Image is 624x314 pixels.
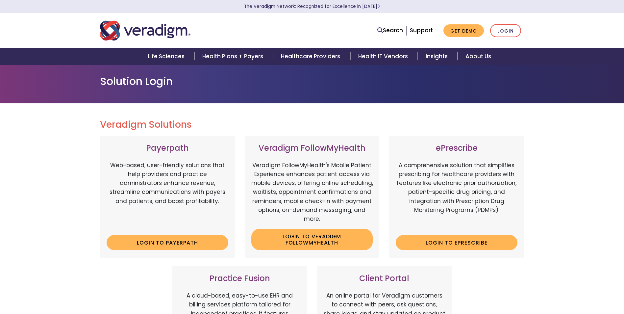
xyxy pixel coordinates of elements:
p: A comprehensive solution that simplifies prescribing for healthcare providers with features like ... [396,161,517,230]
a: Health Plans + Payers [194,48,273,65]
h1: Solution Login [100,75,524,88]
h2: Veradigm Solutions [100,119,524,130]
a: Insights [418,48,458,65]
a: Login [490,24,521,38]
a: Login to Veradigm FollowMyHealth [251,229,373,250]
img: Veradigm logo [100,20,190,41]
span: Learn More [377,3,380,10]
p: Veradigm FollowMyHealth's Mobile Patient Experience enhances patient access via mobile devices, o... [251,161,373,223]
a: Get Demo [443,24,484,37]
h3: Veradigm FollowMyHealth [251,144,373,153]
a: Healthcare Providers [273,48,350,65]
p: Web-based, user-friendly solutions that help providers and practice administrators enhance revenu... [107,161,228,230]
a: Life Sciences [140,48,194,65]
h3: Practice Fusion [179,274,301,283]
h3: Client Portal [324,274,445,283]
a: Health IT Vendors [350,48,418,65]
h3: Payerpath [107,144,228,153]
a: Support [410,26,433,34]
a: Login to Payerpath [107,235,228,250]
h3: ePrescribe [396,144,517,153]
a: Login to ePrescribe [396,235,517,250]
a: About Us [458,48,499,65]
a: The Veradigm Network: Recognized for Excellence in [DATE]Learn More [244,3,380,10]
a: Search [377,26,403,35]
